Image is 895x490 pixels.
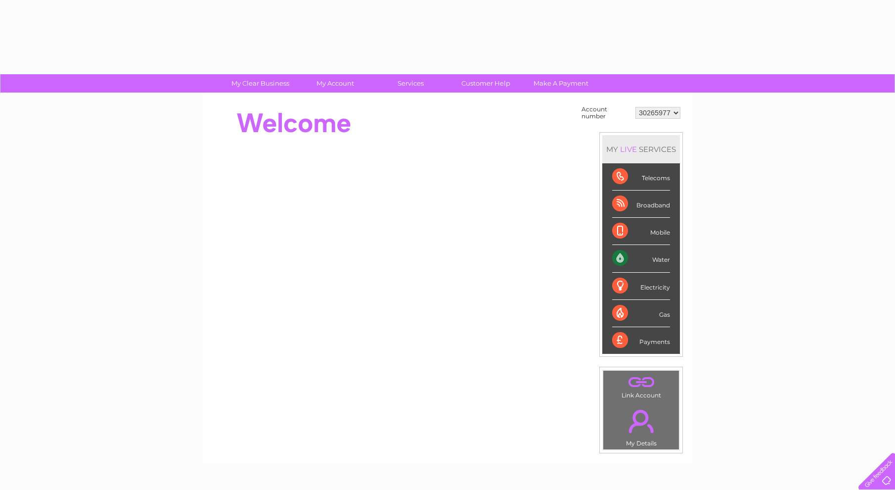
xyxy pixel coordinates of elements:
[612,163,670,191] div: Telecoms
[603,401,679,450] td: My Details
[606,373,676,391] a: .
[603,370,679,401] td: Link Account
[579,103,633,122] td: Account number
[618,145,639,154] div: LIVE
[612,191,670,218] div: Broadband
[520,74,602,93] a: Make A Payment
[370,74,451,93] a: Services
[612,218,670,245] div: Mobile
[612,327,670,354] div: Payments
[220,74,301,93] a: My Clear Business
[602,135,680,163] div: MY SERVICES
[445,74,527,93] a: Customer Help
[606,404,676,439] a: .
[612,245,670,272] div: Water
[295,74,376,93] a: My Account
[612,273,670,300] div: Electricity
[612,300,670,327] div: Gas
